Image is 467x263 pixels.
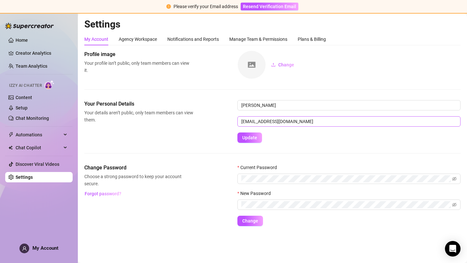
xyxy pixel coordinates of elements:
[85,191,121,196] span: Forgot password?
[237,132,262,143] button: Update
[84,189,121,199] button: Forgot password?
[9,83,42,89] span: Izzy AI Chatter
[84,36,108,43] div: My Account
[84,100,193,108] span: Your Personal Details
[84,164,193,172] span: Change Password
[266,60,299,70] button: Change
[84,109,193,123] span: Your details aren’t public, only team members can view them.
[119,36,157,43] div: Agency Workspace
[237,164,281,171] label: Current Password
[298,36,326,43] div: Plans & Billing
[452,202,457,207] span: eye-invisible
[16,130,62,140] span: Automations
[84,173,193,187] span: Choose a strong password to keep your account secure.
[167,36,219,43] div: Notifications and Reports
[166,4,171,9] span: exclamation-circle
[445,241,461,257] div: Open Intercom Messenger
[16,143,62,153] span: Chat Copilot
[237,216,263,226] button: Change
[8,145,13,150] img: Chat Copilot
[16,175,33,180] a: Settings
[238,51,266,79] img: square-placeholder.png
[16,116,49,121] a: Chat Monitoring
[16,105,28,110] a: Setup
[237,116,461,127] input: Enter new email
[8,132,14,137] span: thunderbolt
[44,80,54,89] img: AI Chatter
[16,95,32,100] a: Content
[84,51,193,58] span: Profile image
[16,63,47,69] a: Team Analytics
[237,190,275,197] label: New Password
[229,36,287,43] div: Manage Team & Permissions
[32,245,58,251] span: My Account
[241,201,451,208] input: New Password
[243,4,296,9] span: Resend Verification Email
[84,60,193,74] span: Your profile isn’t public, only team members can view it.
[278,62,294,67] span: Change
[241,3,298,10] button: Resend Verification Email
[22,246,27,251] span: user
[271,63,276,67] span: upload
[242,218,258,223] span: Change
[241,175,451,182] input: Current Password
[84,18,461,30] h2: Settings
[174,3,238,10] div: Please verify your Email address
[452,177,457,181] span: eye-invisible
[16,48,67,58] a: Creator Analytics
[5,23,54,29] img: logo-BBDzfeDw.svg
[16,38,28,43] a: Home
[16,162,59,167] a: Discover Viral Videos
[237,100,461,110] input: Enter name
[242,135,257,140] span: Update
